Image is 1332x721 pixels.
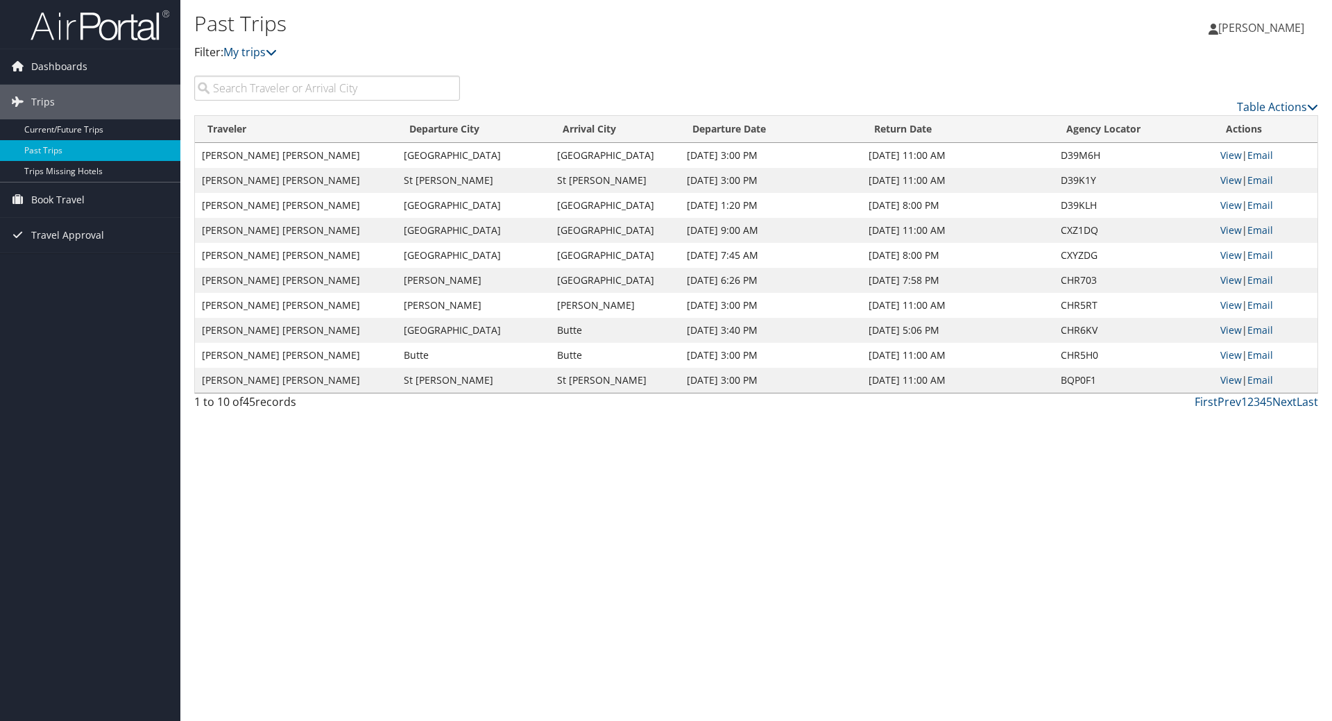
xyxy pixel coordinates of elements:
[31,85,55,119] span: Trips
[1247,248,1273,262] a: Email
[550,116,680,143] th: Arrival City: activate to sort column ascending
[1054,218,1213,243] td: CXZ1DQ
[550,143,680,168] td: [GEOGRAPHIC_DATA]
[195,343,397,368] td: [PERSON_NAME] [PERSON_NAME]
[1213,218,1317,243] td: |
[550,218,680,243] td: [GEOGRAPHIC_DATA]
[1213,268,1317,293] td: |
[397,116,550,143] th: Departure City: activate to sort column ascending
[194,76,460,101] input: Search Traveler or Arrival City
[194,44,943,62] p: Filter:
[1213,168,1317,193] td: |
[1220,248,1242,262] a: View
[1247,323,1273,337] a: Email
[680,368,861,393] td: [DATE] 3:00 PM
[1220,223,1242,237] a: View
[1266,394,1272,409] a: 5
[243,394,255,409] span: 45
[195,168,397,193] td: [PERSON_NAME] [PERSON_NAME]
[1209,7,1318,49] a: [PERSON_NAME]
[680,143,861,168] td: [DATE] 3:00 PM
[1220,149,1242,162] a: View
[1260,394,1266,409] a: 4
[397,193,550,218] td: [GEOGRAPHIC_DATA]
[195,143,397,168] td: [PERSON_NAME] [PERSON_NAME]
[550,318,680,343] td: Butte
[862,218,1054,243] td: [DATE] 11:00 AM
[1054,368,1213,393] td: BQP0F1
[550,343,680,368] td: Butte
[862,268,1054,293] td: [DATE] 7:58 PM
[1220,273,1242,287] a: View
[1272,394,1297,409] a: Next
[1220,323,1242,337] a: View
[1213,143,1317,168] td: |
[397,218,550,243] td: [GEOGRAPHIC_DATA]
[1237,99,1318,114] a: Table Actions
[1213,116,1317,143] th: Actions
[1054,193,1213,218] td: D39KLH
[550,243,680,268] td: [GEOGRAPHIC_DATA]
[1218,20,1304,35] span: [PERSON_NAME]
[397,343,550,368] td: Butte
[194,9,943,38] h1: Past Trips
[1054,143,1213,168] td: D39M6H
[1054,318,1213,343] td: CHR6KV
[862,193,1054,218] td: [DATE] 8:00 PM
[1220,173,1242,187] a: View
[1213,243,1317,268] td: |
[680,193,861,218] td: [DATE] 1:20 PM
[1220,348,1242,362] a: View
[1054,116,1213,143] th: Agency Locator: activate to sort column ascending
[1247,149,1273,162] a: Email
[862,143,1054,168] td: [DATE] 11:00 AM
[862,318,1054,343] td: [DATE] 5:06 PM
[194,393,460,417] div: 1 to 10 of records
[397,243,550,268] td: [GEOGRAPHIC_DATA]
[550,293,680,318] td: [PERSON_NAME]
[1195,394,1218,409] a: First
[1054,243,1213,268] td: CXYZDG
[397,143,550,168] td: [GEOGRAPHIC_DATA]
[550,268,680,293] td: [GEOGRAPHIC_DATA]
[1213,193,1317,218] td: |
[195,116,397,143] th: Traveler: activate to sort column ascending
[195,243,397,268] td: [PERSON_NAME] [PERSON_NAME]
[195,218,397,243] td: [PERSON_NAME] [PERSON_NAME]
[862,368,1054,393] td: [DATE] 11:00 AM
[31,49,87,84] span: Dashboards
[1213,343,1317,368] td: |
[1247,173,1273,187] a: Email
[223,44,277,60] a: My trips
[1054,168,1213,193] td: D39K1Y
[862,293,1054,318] td: [DATE] 11:00 AM
[1247,223,1273,237] a: Email
[397,318,550,343] td: [GEOGRAPHIC_DATA]
[1241,394,1247,409] a: 1
[680,268,861,293] td: [DATE] 6:26 PM
[1254,394,1260,409] a: 3
[1247,273,1273,287] a: Email
[862,243,1054,268] td: [DATE] 8:00 PM
[195,193,397,218] td: [PERSON_NAME] [PERSON_NAME]
[1220,298,1242,312] a: View
[1213,318,1317,343] td: |
[862,116,1054,143] th: Return Date: activate to sort column ascending
[680,318,861,343] td: [DATE] 3:40 PM
[680,293,861,318] td: [DATE] 3:00 PM
[1247,348,1273,362] a: Email
[862,343,1054,368] td: [DATE] 11:00 AM
[195,368,397,393] td: [PERSON_NAME] [PERSON_NAME]
[1213,293,1317,318] td: |
[31,218,104,253] span: Travel Approval
[1297,394,1318,409] a: Last
[1054,268,1213,293] td: CHR703
[680,343,861,368] td: [DATE] 3:00 PM
[397,293,550,318] td: [PERSON_NAME]
[1218,394,1241,409] a: Prev
[195,268,397,293] td: [PERSON_NAME] [PERSON_NAME]
[397,268,550,293] td: [PERSON_NAME]
[1247,394,1254,409] a: 2
[680,243,861,268] td: [DATE] 7:45 AM
[550,168,680,193] td: St [PERSON_NAME]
